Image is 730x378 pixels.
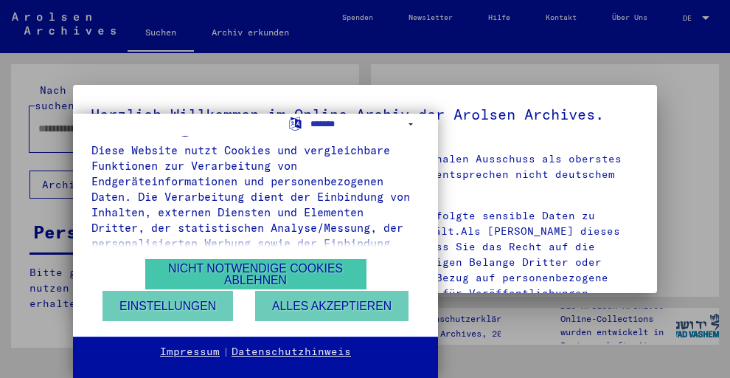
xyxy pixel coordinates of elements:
[255,291,409,321] button: Alles akzeptieren
[160,345,220,360] a: Impressum
[145,259,366,289] button: Nicht notwendige Cookies ablehnen
[288,115,303,129] label: Sprache auswählen
[310,114,420,135] select: Sprache auswählen
[232,345,351,360] a: Datenschutzhinweis
[102,291,233,321] button: Einstellungen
